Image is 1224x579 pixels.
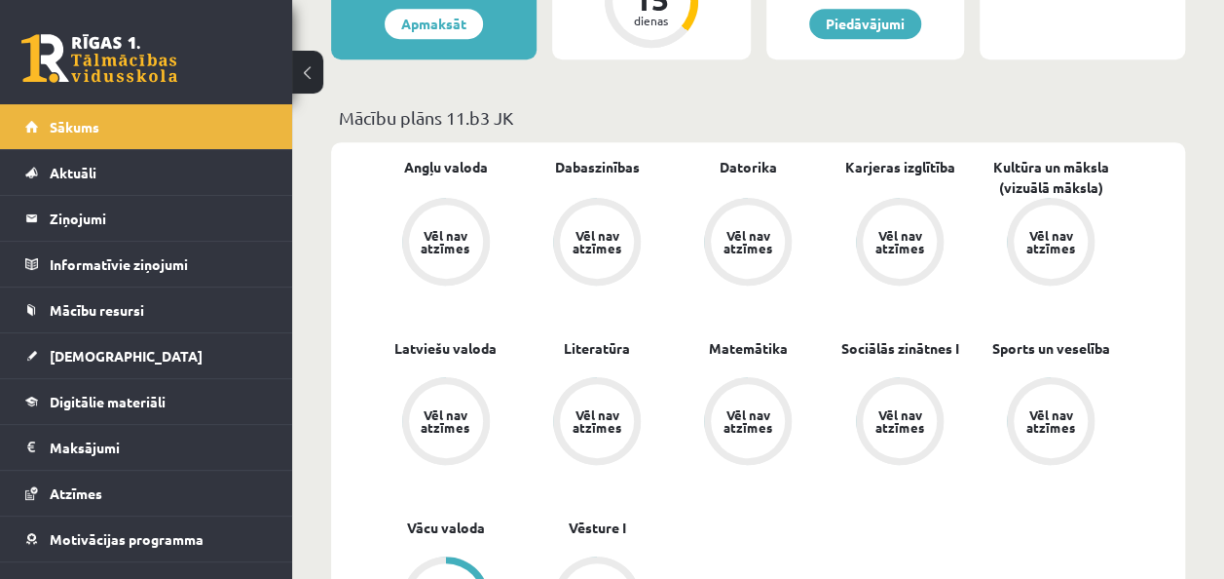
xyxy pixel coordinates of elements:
[570,229,624,254] div: Vēl nav atzīmes
[50,242,268,287] legend: Informatīvie ziņojumi
[50,484,102,502] span: Atzīmes
[25,196,268,241] a: Ziņojumi
[824,198,975,289] a: Vēl nav atzīmes
[564,338,630,359] a: Literatūra
[673,377,824,469] a: Vēl nav atzīmes
[419,408,473,434] div: Vēl nav atzīmes
[50,393,166,410] span: Digitālie materiāli
[25,333,268,378] a: [DEMOGRAPHIC_DATA]
[720,157,777,177] a: Datorika
[339,104,1177,131] p: Mācību plāns 11.b3 JK
[570,408,624,434] div: Vēl nav atzīmes
[50,196,268,241] legend: Ziņojumi
[25,517,268,561] a: Motivācijas programma
[976,377,1127,469] a: Vēl nav atzīmes
[404,157,488,177] a: Angļu valoda
[50,164,96,181] span: Aktuāli
[673,198,824,289] a: Vēl nav atzīmes
[50,118,99,135] span: Sākums
[370,198,521,289] a: Vēl nav atzīmes
[370,377,521,469] a: Vēl nav atzīmes
[521,198,672,289] a: Vēl nav atzīmes
[809,9,921,39] a: Piedāvājumi
[555,157,640,177] a: Dabaszinības
[25,104,268,149] a: Sākums
[840,338,958,359] a: Sociālās zinātnes I
[50,530,204,548] span: Motivācijas programma
[622,15,681,26] div: dienas
[25,471,268,516] a: Atzīmes
[50,347,203,365] span: [DEMOGRAPHIC_DATA]
[25,150,268,195] a: Aktuāli
[721,408,775,434] div: Vēl nav atzīmes
[976,198,1127,289] a: Vēl nav atzīmes
[569,518,626,538] a: Vēsture I
[872,229,927,254] div: Vēl nav atzīmes
[709,338,788,359] a: Matemātika
[25,425,268,470] a: Maksājumi
[1023,229,1078,254] div: Vēl nav atzīmes
[25,379,268,424] a: Digitālie materiāli
[21,34,177,83] a: Rīgas 1. Tālmācības vidusskola
[419,229,473,254] div: Vēl nav atzīmes
[50,425,268,470] legend: Maksājumi
[407,518,485,538] a: Vācu valoda
[521,377,672,469] a: Vēl nav atzīmes
[1023,408,1078,434] div: Vēl nav atzīmes
[50,301,144,319] span: Mācību resursi
[872,408,927,434] div: Vēl nav atzīmes
[824,377,975,469] a: Vēl nav atzīmes
[992,338,1110,359] a: Sports un veselība
[721,229,775,254] div: Vēl nav atzīmes
[976,157,1127,198] a: Kultūra un māksla (vizuālā māksla)
[385,9,483,39] a: Apmaksāt
[844,157,954,177] a: Karjeras izglītība
[25,288,268,332] a: Mācību resursi
[394,338,497,359] a: Latviešu valoda
[25,242,268,287] a: Informatīvie ziņojumi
